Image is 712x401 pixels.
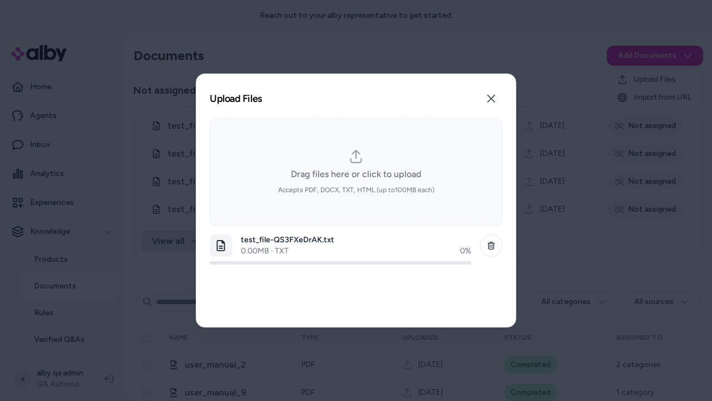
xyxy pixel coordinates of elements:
[460,246,471,257] div: 0 %
[241,246,289,257] p: 0.00 MB · TXT
[291,168,421,181] span: Drag files here or click to upload
[210,230,502,314] ol: dropzone-file-list
[210,119,502,226] div: dropzone
[241,234,471,246] p: test_file-QS3FXeDrAK.txt
[210,230,502,269] li: dropzone-file-list-item
[278,185,434,194] span: Accepts PDF, DOCX, TXT, HTML (up to 100 MB each)
[210,94,262,104] h2: Upload Files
